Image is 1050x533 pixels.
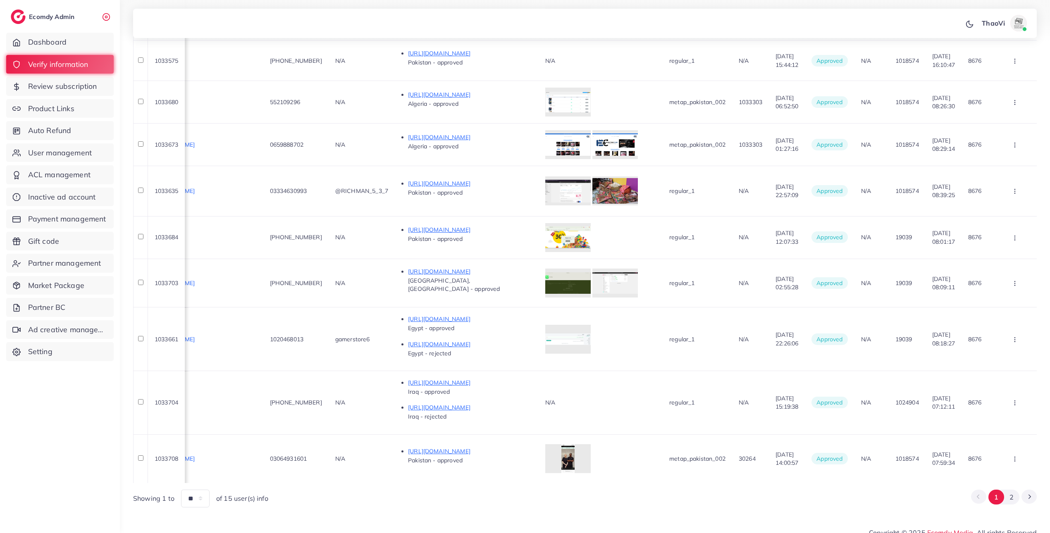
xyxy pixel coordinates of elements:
span: N/A [861,187,871,195]
img: logo [11,10,26,24]
span: N/A [861,399,871,406]
span: N/A [335,279,345,287]
span: regular_1 [669,187,694,195]
p: [URL][DOMAIN_NAME] [408,446,532,456]
span: gamerstore6 [335,336,370,343]
p: [URL][DOMAIN_NAME] [408,132,532,142]
span: 552109296 [270,98,300,106]
span: [DATE] 16:10:47 [932,52,955,68]
span: [DATE] 08:01:17 [932,229,955,245]
span: [PHONE_NUMBER] [270,399,322,406]
span: Partner management [28,258,101,269]
span: [DATE] 14:00:57 [776,451,798,466]
span: [DATE] 22:26:06 [776,331,798,347]
span: @RICHMAN_5_3_7 [335,187,388,195]
span: [DATE] 08:26:30 [932,94,955,110]
span: 1033708 [155,455,178,462]
p: [URL][DOMAIN_NAME] [408,314,532,324]
span: Verify information [28,59,88,70]
span: Pakistan - approved [408,189,463,196]
span: [GEOGRAPHIC_DATA], [GEOGRAPHIC_DATA] - approved [408,277,500,293]
span: approved [811,231,847,243]
span: Payment management [28,214,106,224]
span: 1033303 [739,98,762,106]
span: [DATE] 01:27:16 [776,137,798,152]
a: ThaoViavatar [977,15,1030,31]
a: Review subscription [6,77,114,96]
span: N/A [545,57,555,64]
span: 8676 [968,455,982,462]
span: 1033684 [155,233,178,241]
span: metap_pakistan_002 [669,141,725,148]
span: [DATE] 12:07:33 [776,229,798,245]
span: N/A [335,399,345,406]
span: Ad creative management [28,324,107,335]
span: [PHONE_NUMBER] [270,57,322,64]
img: img uploaded [545,180,591,202]
p: [URL][DOMAIN_NAME] [408,378,532,388]
span: approved [811,185,847,197]
span: N/A [739,57,749,64]
span: Algeria - approved [408,100,458,107]
span: User management [28,148,92,158]
p: [URL][DOMAIN_NAME] [408,402,532,412]
p: [URL][DOMAIN_NAME] [408,90,532,100]
span: Egypt - approved [408,324,455,332]
p: [URL][DOMAIN_NAME] [408,178,532,188]
span: 8676 [968,336,982,343]
img: img uploaded [545,226,591,248]
span: 1024904 [895,399,919,406]
a: logoEcomdy Admin [11,10,76,24]
span: 19039 [895,233,912,241]
span: N/A [335,141,345,148]
span: Pakistan - approved [408,59,463,66]
p: [URL][DOMAIN_NAME] [408,225,532,235]
span: N/A [739,336,749,343]
img: img uploaded [592,133,638,156]
span: 1033703 [155,279,178,287]
span: N/A [861,98,871,106]
span: 1033575 [155,57,178,64]
span: 19039 [895,336,912,343]
span: 03334630993 [270,187,307,195]
span: 1020468013 [270,336,304,343]
img: img uploaded [545,92,591,112]
span: 8676 [968,233,982,241]
button: Go to page 1 [988,490,1004,505]
span: 1033704 [155,399,178,406]
a: Payment management [6,209,114,228]
img: img uploaded [592,178,638,204]
a: Setting [6,342,114,361]
span: Review subscription [28,81,97,92]
span: regular_1 [669,279,694,287]
span: Inactive ad account [28,192,96,202]
span: approved [811,139,847,150]
span: approved [811,277,847,289]
span: [DATE] 15:44:12 [776,52,798,68]
p: [URL][DOMAIN_NAME] [408,339,532,349]
span: 8676 [968,141,982,148]
span: 8676 [968,279,982,287]
span: ACL management [28,169,91,180]
img: img uploaded [592,272,638,294]
a: User management [6,143,114,162]
span: N/A [545,399,555,406]
span: regular_1 [669,233,694,241]
span: 1033303 [739,141,762,148]
a: Auto Refund [6,121,114,140]
a: Dashboard [6,33,114,52]
span: of 15 user(s) info [216,494,268,503]
span: 1033635 [155,187,178,195]
span: metap_pakistan_002 [669,98,725,106]
span: 1018574 [895,455,919,462]
span: 03064931601 [270,455,307,462]
span: Partner BC [28,302,66,313]
span: Iraq - rejected [408,413,446,420]
span: 19039 [895,279,912,287]
span: regular_1 [669,57,694,64]
span: [PHONE_NUMBER] [270,233,322,241]
h2: Ecomdy Admin [29,13,76,21]
img: img uploaded [561,444,575,473]
a: Ad creative management [6,320,114,339]
span: Pakistan - approved [408,457,463,464]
